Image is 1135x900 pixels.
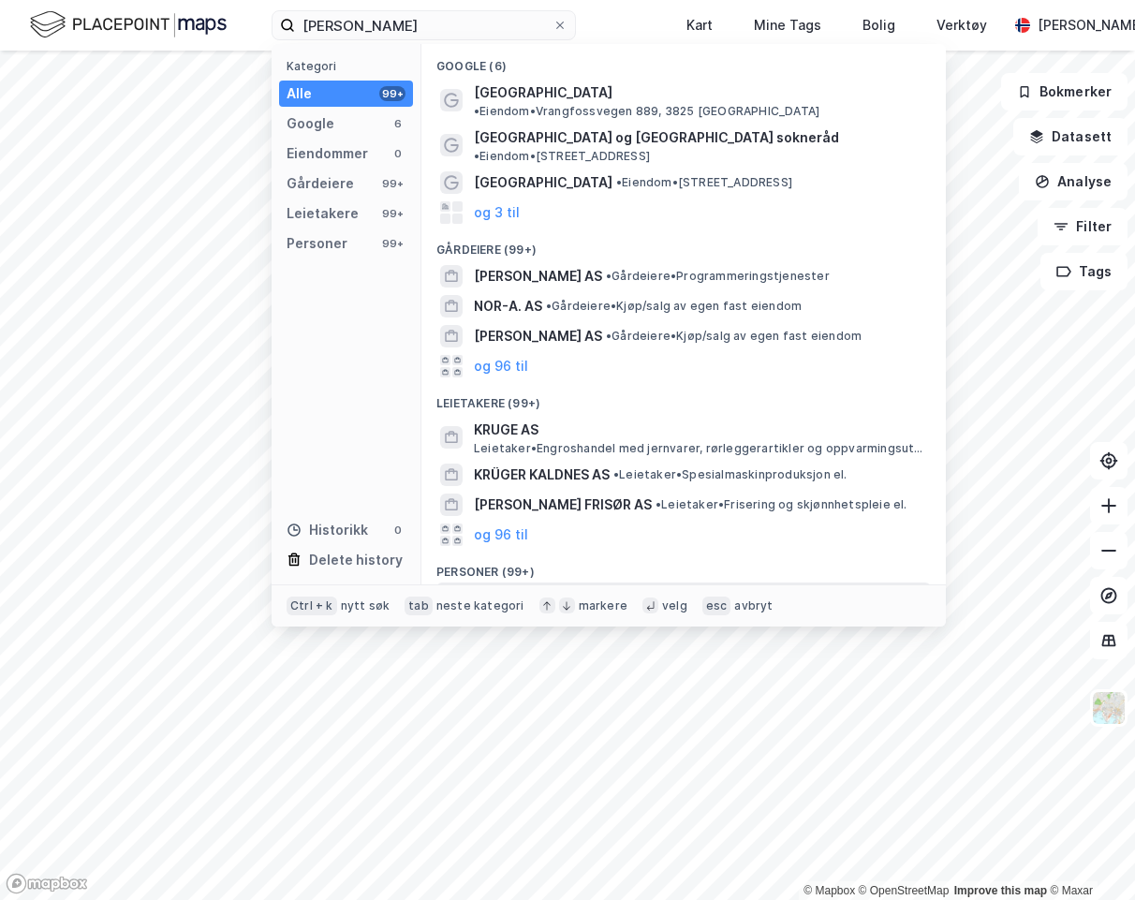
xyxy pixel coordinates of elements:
button: Bokmerker [1001,73,1128,111]
span: Eiendom • [STREET_ADDRESS] [616,175,792,190]
div: Bolig [862,14,895,37]
span: [PERSON_NAME] FRISØR AS [474,494,652,516]
span: • [606,329,612,343]
span: Eiendom • Vrangfossvegen 889, 3825 [GEOGRAPHIC_DATA] [474,104,819,119]
div: neste kategori [436,598,524,613]
button: Filter [1038,208,1128,245]
a: Improve this map [954,884,1047,897]
button: og 3 til [474,201,520,224]
div: Gårdeiere [287,172,354,195]
div: Leietakere (99+) [421,381,946,415]
div: Historikk [287,519,368,541]
span: [PERSON_NAME] AS [474,265,602,288]
div: markere [579,598,627,613]
div: Personer [287,232,347,255]
span: Gårdeiere • Kjøp/salg av egen fast eiendom [546,299,802,314]
button: Analyse [1019,163,1128,200]
img: Z [1091,690,1127,726]
div: 99+ [379,86,405,101]
span: • [546,299,552,313]
input: Søk på adresse, matrikkel, gårdeiere, leietakere eller personer [295,11,553,39]
span: KRUGE AS [474,419,923,441]
button: Tags [1040,253,1128,290]
div: Personer (99+) [421,550,946,583]
span: • [613,467,619,481]
span: • [474,149,479,163]
button: Datasett [1013,118,1128,155]
span: [GEOGRAPHIC_DATA] og [GEOGRAPHIC_DATA] sokneråd [474,126,839,149]
span: • [656,497,661,511]
div: 6 [391,116,405,131]
div: avbryt [734,598,773,613]
span: [PERSON_NAME] AS [474,325,602,347]
div: 0 [391,146,405,161]
button: og 96 til [474,524,528,546]
div: 99+ [379,206,405,221]
div: esc [702,597,731,615]
div: 0 [391,523,405,538]
span: • [616,175,622,189]
button: og 96 til [474,355,528,377]
div: Leietakere [287,202,359,225]
span: Leietaker • Engroshandel med jernvarer, rørleggerartikler og oppvarmingsutstyr [474,441,927,456]
div: Kontrollprogram for chat [1041,810,1135,900]
span: [GEOGRAPHIC_DATA] [474,81,612,104]
div: Alle [287,82,312,105]
span: Gårdeiere • Kjøp/salg av egen fast eiendom [606,329,862,344]
span: Leietaker • Frisering og skjønnhetspleie el. [656,497,907,512]
a: Mapbox [803,884,855,897]
img: logo.f888ab2527a4732fd821a326f86c7f29.svg [30,8,227,41]
a: Mapbox homepage [6,873,88,894]
span: • [474,104,479,118]
div: Kart [686,14,713,37]
a: OpenStreetMap [859,884,950,897]
iframe: Chat Widget [1041,810,1135,900]
span: Leietaker • Spesialmaskinproduksjon el. [613,467,848,482]
div: Ctrl + k [287,597,337,615]
div: Gårdeiere (99+) [421,228,946,261]
span: Gårdeiere • Programmeringstjenester [606,269,830,284]
div: Delete history [309,549,403,571]
div: Verktøy [936,14,987,37]
div: 99+ [379,236,405,251]
div: tab [405,597,433,615]
span: [GEOGRAPHIC_DATA] [474,171,612,194]
div: Kategori [287,59,413,73]
div: Google [287,112,334,135]
div: Mine Tags [754,14,821,37]
div: 99+ [379,176,405,191]
div: Eiendommer [287,142,368,165]
div: velg [662,598,687,613]
div: Google (6) [421,44,946,78]
span: • [606,269,612,283]
div: nytt søk [341,598,391,613]
span: Eiendom • [STREET_ADDRESS] [474,149,650,164]
span: KRÜGER KALDNES AS [474,464,610,486]
span: NOR-A. AS [474,295,542,317]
